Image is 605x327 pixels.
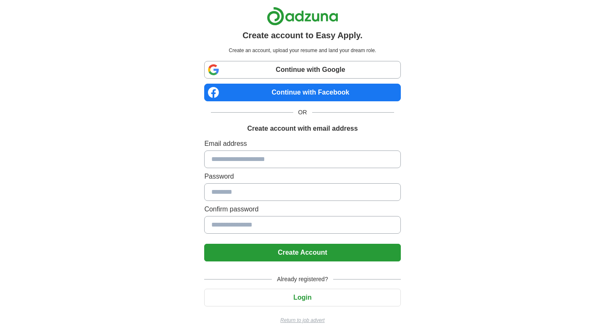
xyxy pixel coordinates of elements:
[204,139,400,149] label: Email address
[204,244,400,261] button: Create Account
[242,29,363,42] h1: Create account to Easy Apply.
[204,289,400,306] button: Login
[267,7,338,26] img: Adzuna logo
[204,61,400,79] a: Continue with Google
[204,294,400,301] a: Login
[204,84,400,101] a: Continue with Facebook
[204,204,400,214] label: Confirm password
[206,47,399,54] p: Create an account, upload your resume and land your dream role.
[272,275,333,284] span: Already registered?
[293,108,312,117] span: OR
[204,171,400,182] label: Password
[204,316,400,324] a: Return to job advert
[247,124,358,134] h1: Create account with email address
